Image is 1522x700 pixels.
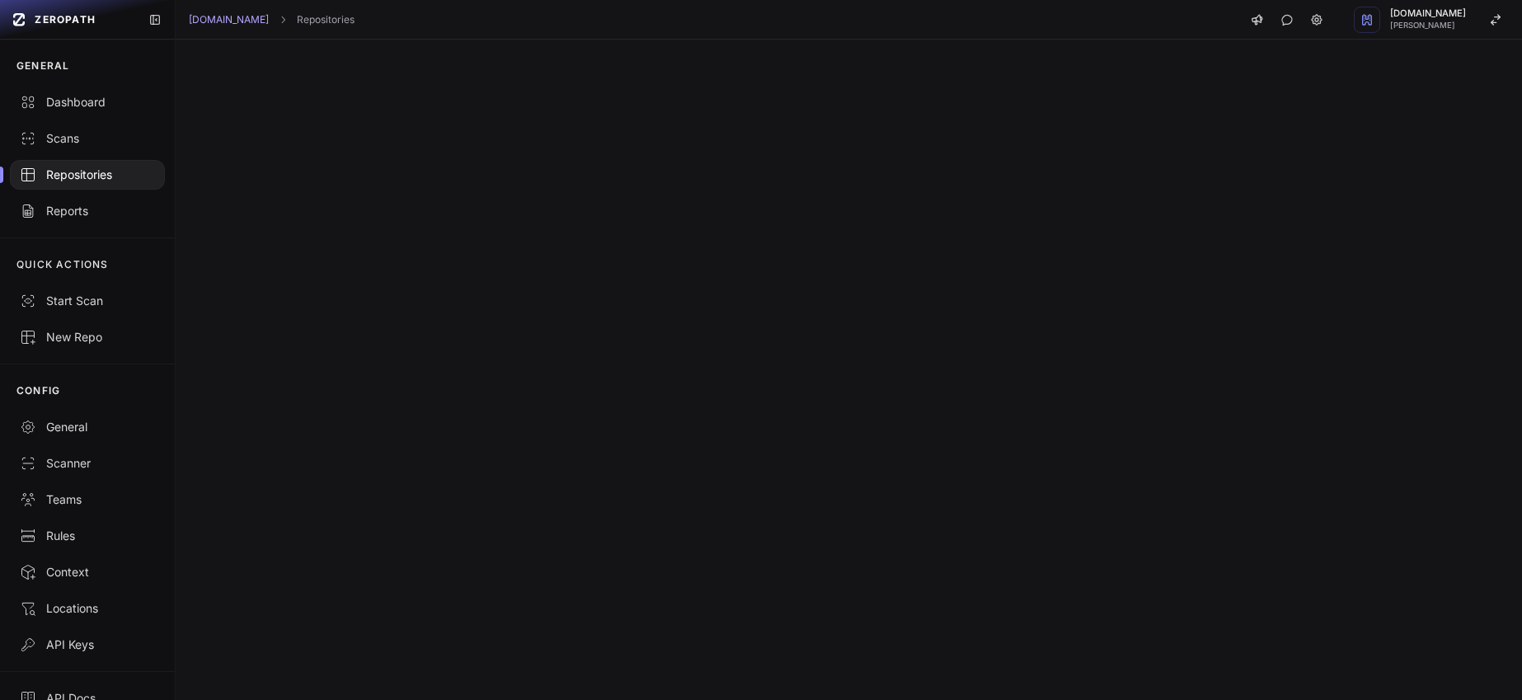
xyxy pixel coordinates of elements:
div: Teams [20,491,155,508]
span: [PERSON_NAME] [1390,21,1466,30]
div: Scanner [20,455,155,472]
div: General [20,419,155,435]
span: ZEROPATH [35,13,96,26]
div: Start Scan [20,293,155,309]
div: Rules [20,528,155,544]
div: Repositories [20,167,155,183]
a: [DOMAIN_NAME] [189,13,269,26]
p: GENERAL [16,59,69,73]
a: Repositories [297,13,355,26]
p: CONFIG [16,384,60,397]
div: Dashboard [20,94,155,110]
div: Reports [20,203,155,219]
div: Locations [20,600,155,617]
nav: breadcrumb [189,13,355,26]
a: ZEROPATH [7,7,135,33]
div: API Keys [20,637,155,653]
div: Context [20,564,155,580]
svg: chevron right, [277,14,289,26]
div: New Repo [20,329,155,345]
span: [DOMAIN_NAME] [1390,9,1466,18]
p: QUICK ACTIONS [16,258,109,271]
div: Scans [20,130,155,147]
